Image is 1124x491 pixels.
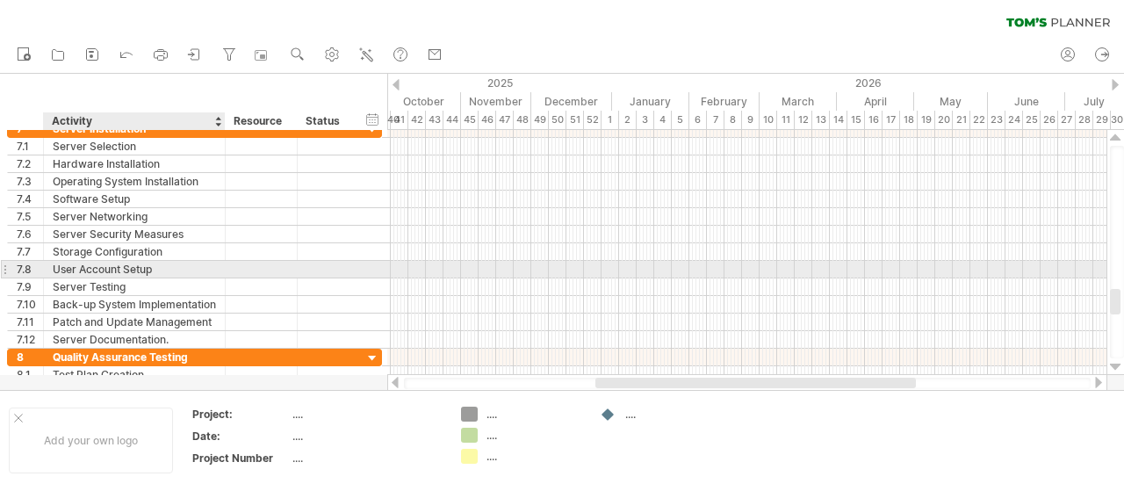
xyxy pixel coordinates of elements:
[1093,111,1111,129] div: 29
[17,191,43,207] div: 7.4
[988,92,1065,111] div: June 2026
[672,111,689,129] div: 5
[837,92,914,111] div: April 2026
[53,278,216,295] div: Server Testing
[52,112,215,130] div: Activity
[486,428,582,443] div: ....
[724,111,742,129] div: 8
[17,296,43,313] div: 7.10
[795,111,812,129] div: 12
[53,296,216,313] div: Back-up System Implementation
[53,331,216,348] div: Server Documentation.
[53,155,216,172] div: Hardware Installation
[306,112,344,130] div: Status
[17,208,43,225] div: 7.5
[496,111,514,129] div: 47
[935,111,953,129] div: 20
[17,138,43,155] div: 7.1
[812,111,830,129] div: 13
[637,111,654,129] div: 3
[479,111,496,129] div: 46
[883,111,900,129] div: 17
[914,92,988,111] div: May 2026
[847,111,865,129] div: 15
[53,173,216,190] div: Operating System Installation
[53,261,216,278] div: User Account Setup
[53,208,216,225] div: Server Networking
[461,92,531,111] div: November 2025
[619,111,637,129] div: 2
[17,366,43,383] div: 8.1
[443,111,461,129] div: 44
[900,111,918,129] div: 18
[566,111,584,129] div: 51
[531,92,612,111] div: December 2025
[53,366,216,383] div: Test Plan Creation
[1076,111,1093,129] div: 28
[17,314,43,330] div: 7.11
[17,278,43,295] div: 7.9
[53,226,216,242] div: Server Security Measures
[53,314,216,330] div: Patch and Update Management
[486,407,582,422] div: ....
[17,349,43,365] div: 8
[53,243,216,260] div: Storage Configuration
[760,111,777,129] div: 10
[865,111,883,129] div: 16
[549,111,566,129] div: 50
[486,449,582,464] div: ....
[742,111,760,129] div: 9
[760,92,837,111] div: March 2026
[602,111,619,129] div: 1
[192,429,289,444] div: Date:
[625,407,721,422] div: ....
[988,111,1005,129] div: 23
[584,111,602,129] div: 52
[654,111,672,129] div: 4
[17,331,43,348] div: 7.12
[53,349,216,365] div: Quality Assurance Testing
[53,191,216,207] div: Software Setup
[461,111,479,129] div: 45
[689,111,707,129] div: 6
[918,111,935,129] div: 19
[53,138,216,155] div: Server Selection
[17,173,43,190] div: 7.3
[17,226,43,242] div: 7.6
[970,111,988,129] div: 22
[292,451,440,466] div: ....
[9,408,173,473] div: Add your own logo
[192,407,289,422] div: Project:
[953,111,970,129] div: 21
[1005,111,1023,129] div: 24
[292,407,440,422] div: ....
[380,92,461,111] div: October 2025
[1041,111,1058,129] div: 26
[1058,111,1076,129] div: 27
[777,111,795,129] div: 11
[17,243,43,260] div: 7.7
[707,111,724,129] div: 7
[408,111,426,129] div: 42
[531,111,549,129] div: 49
[689,92,760,111] div: February 2026
[17,155,43,172] div: 7.2
[234,112,287,130] div: Resource
[1023,111,1041,129] div: 25
[292,429,440,444] div: ....
[612,92,689,111] div: January 2026
[192,451,289,466] div: Project Number
[830,111,847,129] div: 14
[391,111,408,129] div: 41
[514,111,531,129] div: 48
[17,261,43,278] div: 7.8
[426,111,443,129] div: 43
